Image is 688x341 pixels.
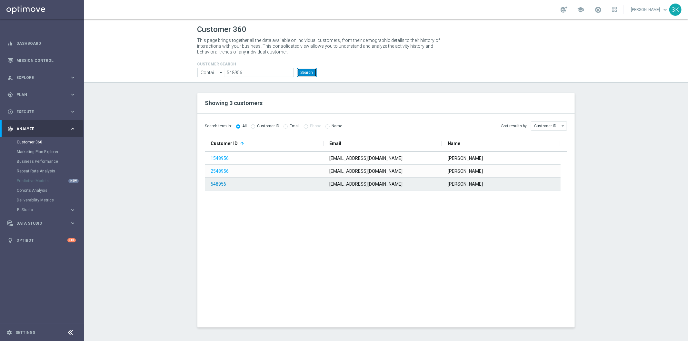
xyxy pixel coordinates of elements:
label: Customer ID [257,124,280,129]
span: Name [448,141,460,146]
input: Contains [197,68,225,77]
i: arrow_drop_down [218,68,224,77]
div: Explore [7,75,70,81]
i: keyboard_arrow_right [70,74,76,81]
a: Settings [15,331,35,335]
div: Optibot [7,232,76,249]
button: play_circle_outline Execute keyboard_arrow_right [7,109,76,114]
div: NEW [68,179,79,183]
input: Customer ID [531,122,567,131]
a: Business Performance [17,159,67,164]
div: Customer 360 [17,137,83,147]
i: keyboard_arrow_right [70,109,76,115]
span: [EMAIL_ADDRESS][DOMAIN_NAME] [329,181,403,187]
a: Repeat Rate Analysis [17,169,67,174]
div: BI Studio [17,205,83,215]
p: This page brings together all the data available on individual customers, from their demographic ... [197,37,446,55]
i: keyboard_arrow_right [70,92,76,98]
div: +10 [67,238,76,242]
span: keyboard_arrow_down [662,6,669,13]
div: SK [669,4,682,16]
span: Email [329,141,341,146]
i: play_circle_outline [7,109,13,115]
div: Data Studio [7,220,70,226]
span: Plan [16,93,70,97]
a: Mission Control [16,52,76,69]
i: equalizer [7,41,13,46]
button: BI Studio keyboard_arrow_right [17,207,76,212]
div: Press SPACE to select this row. [205,152,561,165]
span: [EMAIL_ADDRESS][DOMAIN_NAME] [329,156,403,161]
button: lightbulb Optibot +10 [7,238,76,243]
span: BI Studio [17,208,63,212]
a: 548956 [211,181,226,187]
button: Mission Control [7,58,76,63]
button: equalizer Dashboard [7,41,76,46]
a: 2548956 [211,169,229,174]
a: [PERSON_NAME]keyboard_arrow_down [630,5,669,15]
i: track_changes [7,126,13,132]
span: Showing 3 customers [205,100,263,106]
label: Name [332,124,343,129]
span: Analyze [16,127,70,131]
button: Data Studio keyboard_arrow_right [7,221,76,226]
a: Deliverability Metrics [17,198,67,203]
button: person_search Explore keyboard_arrow_right [7,75,76,80]
label: All [243,124,247,129]
i: keyboard_arrow_right [70,126,76,132]
i: arrow_drop_down [560,122,567,130]
input: Enter CID, Email, name or phone [225,68,294,77]
div: Press SPACE to select this row. [205,165,561,178]
div: Analyze [7,126,70,132]
h4: CUSTOMER SEARCH [197,62,317,66]
span: [EMAIL_ADDRESS][DOMAIN_NAME] [329,169,403,174]
button: Search [297,68,317,77]
a: Optibot [16,232,67,249]
div: Press SPACE to select this row. [205,178,561,190]
h1: Customer 360 [197,25,575,34]
div: Cohorts Analysis [17,186,83,195]
button: track_changes Analyze keyboard_arrow_right [7,126,76,132]
span: [PERSON_NAME] [448,181,483,187]
a: Marketing Plan Explorer [17,149,67,154]
span: Explore [16,76,70,80]
a: Customer 360 [17,140,67,145]
i: settings [6,330,12,336]
div: Business Performance [17,157,83,166]
div: Execute [7,109,70,115]
div: Repeat Rate Analysis [17,166,83,176]
i: lightbulb [7,238,13,243]
span: [PERSON_NAME] [448,156,483,161]
span: Search term in: [205,123,232,129]
button: gps_fixed Plan keyboard_arrow_right [7,92,76,97]
div: Dashboard [7,35,76,52]
a: Cohorts Analysis [17,188,67,193]
span: Customer ID [211,141,238,146]
div: Plan [7,92,70,98]
div: Predictive Models [17,176,83,186]
i: person_search [7,75,13,81]
a: 1548956 [211,156,229,161]
span: school [577,6,584,13]
div: Marketing Plan Explorer [17,147,83,157]
span: Data Studio [16,221,70,225]
i: keyboard_arrow_right [70,220,76,226]
label: Email [290,124,300,129]
label: Phone [310,124,322,129]
div: Mission Control [7,52,76,69]
span: [PERSON_NAME] [448,169,483,174]
span: Execute [16,110,70,114]
div: Deliverability Metrics [17,195,83,205]
a: Dashboard [16,35,76,52]
i: gps_fixed [7,92,13,98]
div: BI Studio [17,208,70,212]
span: Sort results by [502,123,527,129]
